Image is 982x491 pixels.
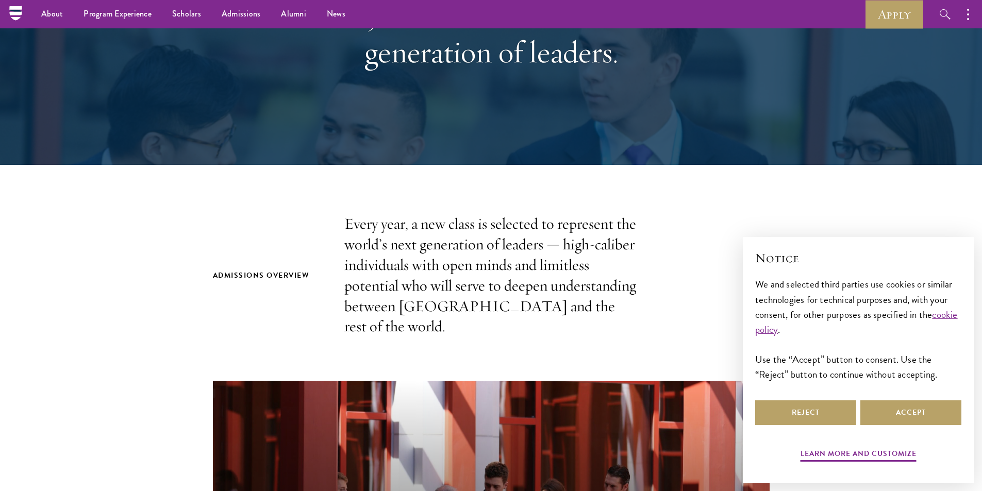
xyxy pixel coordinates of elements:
button: Learn more and customize [801,447,917,463]
div: We and selected third parties use cookies or similar technologies for technical purposes and, wit... [755,277,961,381]
button: Accept [860,400,961,425]
h2: Notice [755,249,961,267]
button: Reject [755,400,856,425]
a: cookie policy [755,307,958,337]
p: Every year, a new class is selected to represent the world’s next generation of leaders — high-ca... [344,214,638,337]
h2: Admissions Overview [213,269,324,282]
